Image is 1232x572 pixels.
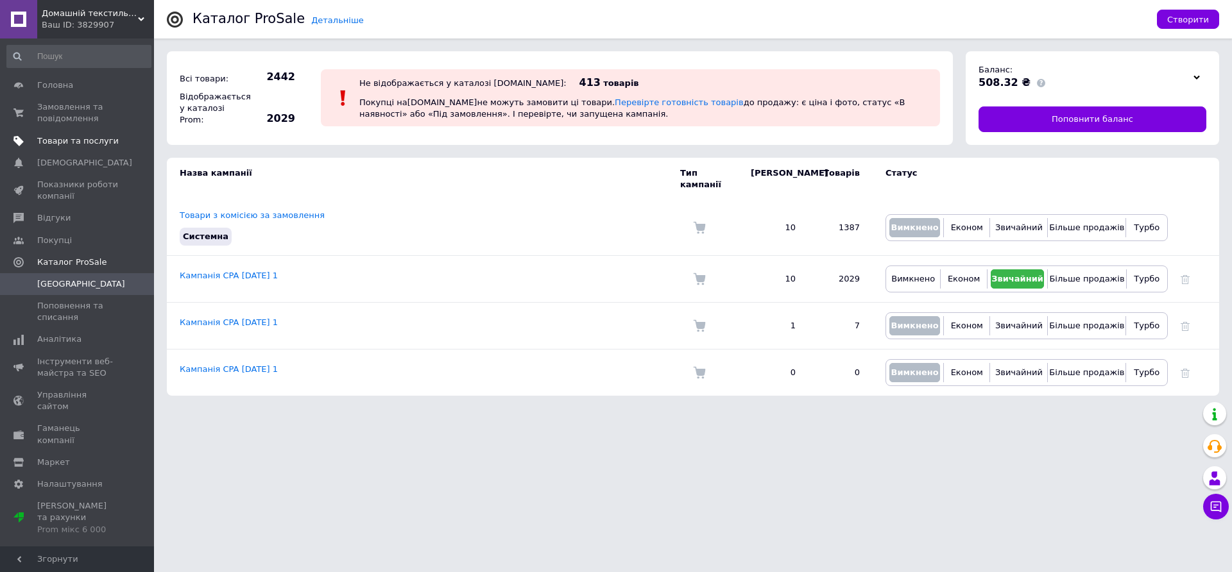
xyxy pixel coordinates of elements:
span: Системна [183,231,228,241]
button: Вимкнено [889,269,937,289]
button: Турбо [1129,316,1164,335]
span: Економ [948,274,980,283]
button: Економ [947,363,986,382]
span: Баланс: [979,65,1013,74]
a: Видалити [1181,274,1190,283]
td: 10 [738,200,809,256]
span: Звичайний [991,274,1043,283]
a: Кампанія CPA [DATE] 1 [180,271,278,280]
button: Економ [944,269,983,289]
div: Prom мікс 6 000 [37,524,119,535]
span: Звичайний [995,367,1043,377]
span: Показники роботи компанії [37,179,119,202]
span: 413 [579,76,601,88]
a: Кампанія CPA [DATE] 1 [180,364,278,374]
a: Кампанія CPA [DATE] 1 [180,317,278,327]
span: Турбо [1134,274,1159,283]
button: Вимкнено [889,316,940,335]
button: Турбо [1130,269,1164,289]
button: Економ [947,316,986,335]
span: Головна [37,80,73,91]
span: Вимкнено [891,274,935,283]
span: Економ [951,367,983,377]
td: 2029 [809,256,873,303]
span: 2029 [250,112,295,126]
td: Статус [873,158,1168,200]
img: Комісія за замовлення [693,319,706,332]
div: Каталог ProSale [193,12,305,26]
span: Відгуки [37,212,71,224]
span: Поповнити баланс [1052,114,1133,125]
a: Товари з комісією за замовлення [180,210,325,220]
span: Маркет [37,457,70,468]
div: Ваш ID: 3829907 [42,19,154,31]
button: Вимкнено [889,363,940,382]
span: Домашній текстиль UA [42,8,138,19]
button: Створити [1157,10,1219,29]
span: Вимкнено [891,367,938,377]
span: Покупці на [DOMAIN_NAME] не можуть замовити ці товари. до продажу: є ціна і фото, статус «В наявн... [359,97,905,119]
td: Назва кампанії [167,158,680,200]
span: Інструменти веб-майстра та SEO [37,356,119,379]
td: 0 [738,349,809,396]
td: 1 [738,303,809,349]
td: Товарів [809,158,873,200]
span: Товари та послуги [37,135,119,147]
span: Більше продажів [1049,321,1124,330]
span: Поповнення та списання [37,300,119,323]
button: Чат з покупцем [1203,494,1229,519]
span: Турбо [1134,321,1159,330]
span: товарів [603,78,638,88]
span: Створити [1167,15,1209,24]
img: Комісія за замовлення [693,221,706,234]
span: Вимкнено [891,321,938,330]
td: 7 [809,303,873,349]
img: Комісія за замовлення [693,273,706,285]
div: Відображається у каталозі Prom: [176,88,247,130]
a: Перевірте готовність товарів [615,97,744,107]
span: 2442 [250,70,295,84]
span: [PERSON_NAME] та рахунки [37,500,119,535]
a: Видалити [1181,367,1190,377]
button: Більше продажів [1051,363,1122,382]
span: 508.32 ₴ [979,76,1031,88]
a: Видалити [1181,321,1190,330]
span: Більше продажів [1049,223,1124,232]
span: Більше продажів [1049,274,1124,283]
span: Покупці [37,235,72,246]
button: Турбо [1129,218,1164,237]
button: Більше продажів [1051,316,1122,335]
div: Не відображається у каталозі [DOMAIN_NAME]: [359,78,567,88]
span: Турбо [1134,367,1159,377]
span: Вимкнено [891,223,938,232]
img: Комісія за замовлення [693,366,706,379]
a: Поповнити баланс [979,106,1206,132]
span: Налаштування [37,478,103,490]
div: Всі товари: [176,70,247,88]
td: 1387 [809,200,873,256]
span: [GEOGRAPHIC_DATA] [37,278,125,290]
button: Звичайний [993,316,1044,335]
span: Більше продажів [1049,367,1124,377]
td: 10 [738,256,809,303]
button: Більше продажів [1051,269,1122,289]
a: Детальніше [311,15,364,25]
img: :exclamation: [334,88,353,108]
span: Управління сайтом [37,389,119,412]
button: Вимкнено [889,218,940,237]
button: Турбо [1129,363,1164,382]
span: Економ [951,321,983,330]
td: Тип кампанії [680,158,738,200]
button: Більше продажів [1051,218,1122,237]
button: Звичайний [993,218,1044,237]
span: Замовлення та повідомлення [37,101,119,124]
input: Пошук [6,45,151,68]
button: Економ [947,218,986,237]
span: Звичайний [995,223,1043,232]
span: Каталог ProSale [37,257,107,268]
button: Звичайний [993,363,1044,382]
td: 0 [809,349,873,396]
span: Звичайний [995,321,1043,330]
span: Аналітика [37,333,81,345]
span: [DEMOGRAPHIC_DATA] [37,157,132,169]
